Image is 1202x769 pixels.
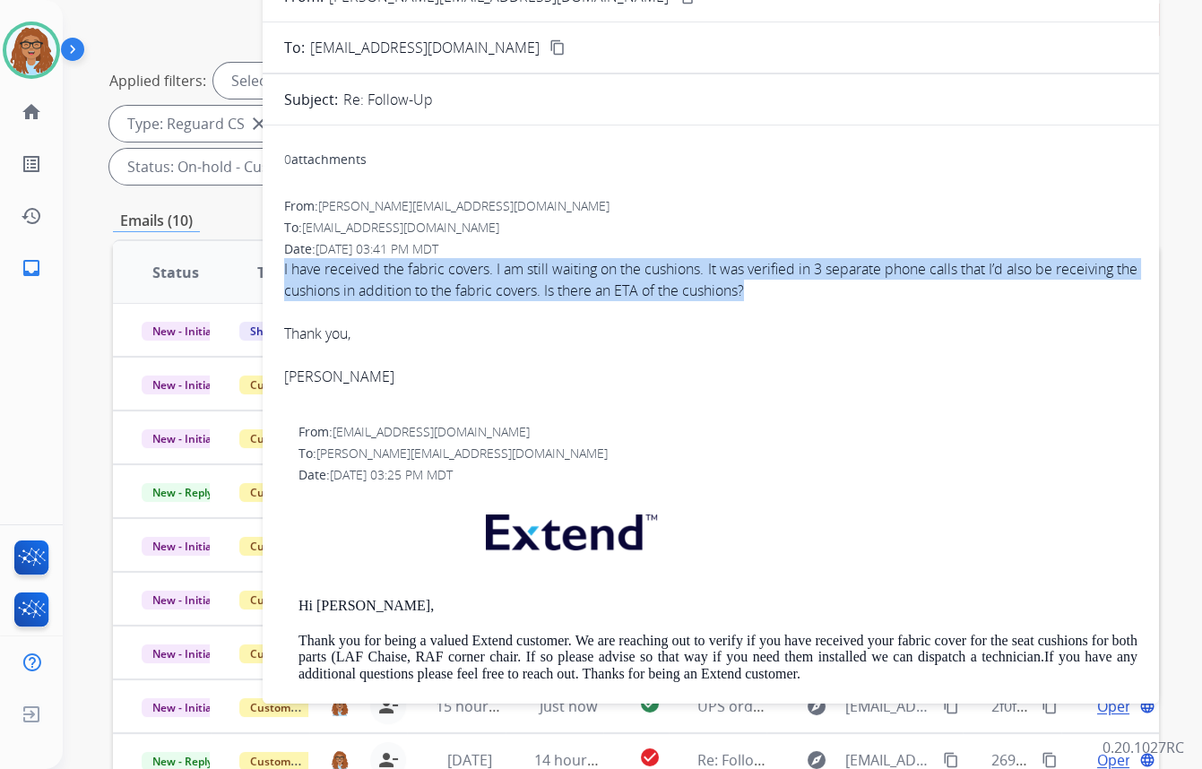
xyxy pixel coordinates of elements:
[142,483,223,502] span: New - Reply
[549,39,566,56] mat-icon: content_copy
[109,106,288,142] div: Type: Reguard CS
[1097,696,1134,717] span: Open
[284,37,305,58] p: To:
[697,696,983,716] span: UPS order 1Z3076V4YW27313143 lost part
[316,445,608,462] span: [PERSON_NAME][EMAIL_ADDRESS][DOMAIN_NAME]
[248,113,270,134] mat-icon: close
[21,257,42,279] mat-icon: inbox
[239,537,356,556] span: Customer Support
[152,262,199,283] span: Status
[284,151,291,168] span: 0
[239,322,362,341] span: Shipping Protection
[142,376,225,394] span: New - Initial
[21,205,42,227] mat-icon: history
[639,747,661,768] mat-icon: check_circle
[330,466,453,483] span: [DATE] 03:25 PM MDT
[943,698,959,714] mat-icon: content_copy
[284,366,1137,387] div: [PERSON_NAME]
[142,698,225,717] span: New - Initial
[284,323,1137,344] div: Thank you,
[943,752,959,768] mat-icon: content_copy
[298,466,1137,484] div: Date:
[639,693,661,714] mat-icon: check_circle
[239,698,356,717] span: Customer Support
[284,240,1137,258] div: Date:
[1103,737,1184,758] p: 0.20.1027RC
[142,537,225,556] span: New - Initial
[284,219,1137,237] div: To:
[316,240,438,257] span: [DATE] 03:41 PM MDT
[806,696,827,717] mat-icon: explore
[6,25,56,75] img: avatar
[239,591,356,609] span: Customer Support
[436,696,524,716] span: 15 hours ago
[284,151,367,168] div: attachments
[318,197,610,214] span: [PERSON_NAME][EMAIL_ADDRESS][DOMAIN_NAME]
[142,429,225,448] span: New - Initial
[1139,752,1155,768] mat-icon: language
[284,89,338,110] p: Subject:
[331,696,349,716] img: agent-avatar
[302,219,499,236] span: [EMAIL_ADDRESS][DOMAIN_NAME]
[239,644,356,663] span: Customer Support
[239,483,356,502] span: Customer Support
[1042,752,1058,768] mat-icon: content_copy
[109,149,354,185] div: Status: On-hold - Customer
[239,376,356,394] span: Customer Support
[377,696,399,717] mat-icon: person_remove
[463,493,675,564] img: extend.png
[298,598,1137,614] p: Hi [PERSON_NAME],
[257,262,290,283] span: Type
[109,70,206,91] p: Applied filters:
[142,591,225,609] span: New - Initial
[21,101,42,123] mat-icon: home
[333,423,530,440] span: [EMAIL_ADDRESS][DOMAIN_NAME]
[142,322,225,341] span: New - Initial
[540,696,597,716] span: Just now
[213,63,371,99] div: Selected agents: 1
[1042,698,1058,714] mat-icon: content_copy
[284,258,1137,301] div: I have received the fabric covers. I am still waiting on the cushions. It was verified in 3 separ...
[310,37,540,58] span: [EMAIL_ADDRESS][DOMAIN_NAME]
[239,429,356,448] span: Customer Support
[21,153,42,175] mat-icon: list_alt
[113,210,200,232] p: Emails (10)
[298,445,1137,462] div: To:
[142,644,225,663] span: New - Initial
[1139,698,1155,714] mat-icon: language
[845,696,933,717] span: [EMAIL_ADDRESS][DOMAIN_NAME]
[298,633,1137,682] p: Thank you for being a valued Extend customer. We are reaching out to verify if you have received ...
[343,89,433,110] p: Re: Follow-Up
[298,423,1137,441] div: From:
[284,197,1137,215] div: From:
